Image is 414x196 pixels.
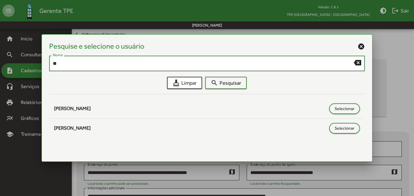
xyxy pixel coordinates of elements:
[167,77,202,89] button: Limpar
[335,123,354,134] span: Selecionar
[358,43,365,50] mat-icon: cancel
[335,103,354,114] span: Selecionar
[211,79,218,87] mat-icon: search
[54,105,91,111] span: [PERSON_NAME]
[49,42,144,51] h4: Pesquise e selecione o usuário
[329,123,360,134] button: Selecionar
[54,125,91,131] span: [PERSON_NAME]
[205,77,247,89] button: Pesquisar
[354,59,361,66] mat-icon: backspace
[329,103,360,114] button: Selecionar
[211,77,241,88] span: Pesquisar
[172,79,180,87] mat-icon: cleaning_services
[172,77,197,88] span: Limpar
